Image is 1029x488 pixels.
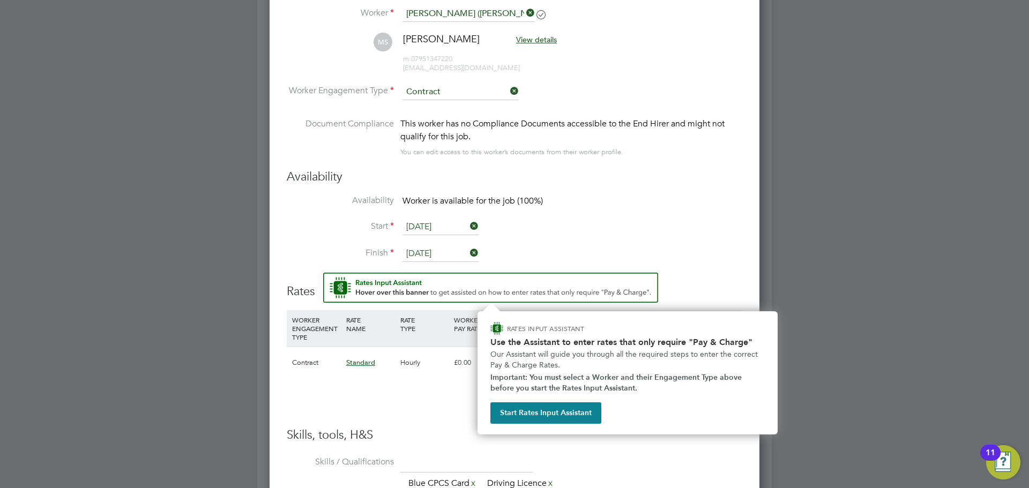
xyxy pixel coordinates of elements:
[400,146,623,159] div: You can edit access to this worker’s documents from their worker profile.
[287,456,394,468] label: Skills / Qualifications
[560,310,614,338] div: EMPLOYER COST
[516,35,557,44] span: View details
[289,347,344,378] div: Contract
[490,322,503,335] img: ENGAGE Assistant Icon
[451,347,505,378] div: £0.00
[287,85,394,96] label: Worker Engagement Type
[287,221,394,232] label: Start
[490,349,765,370] p: Our Assistant will guide you through all the required steps to enter the correct Pay & Charge Rates.
[505,310,560,338] div: HOLIDAY PAY
[287,7,394,19] label: Worker
[507,324,642,333] p: RATES INPUT ASSISTANT
[668,310,704,347] div: AGENCY CHARGE RATE
[403,33,480,45] span: [PERSON_NAME]
[287,427,742,443] h3: Skills, tools, H&S
[398,347,452,378] div: Hourly
[490,337,765,347] h2: Use the Assistant to enter rates that only require "Pay & Charge"
[400,117,742,143] div: This worker has no Compliance Documents accessible to the End Hirer and might not qualify for thi...
[287,247,394,259] label: Finish
[287,117,394,156] label: Document Compliance
[289,310,344,347] div: WORKER ENGAGEMENT TYPE
[398,310,452,338] div: RATE TYPE
[478,311,778,434] div: How to input Rates that only require Pay & Charge
[402,84,519,100] input: Select one
[287,195,394,206] label: Availability
[614,310,668,338] div: AGENCY MARKUP
[287,273,742,299] h3: Rates
[402,246,479,262] input: Select one
[986,445,1020,479] button: Open Resource Center, 11 new notifications
[402,6,535,22] input: Search for...
[346,358,375,367] span: Standard
[986,453,995,467] div: 11
[451,310,505,338] div: WORKER PAY RATE
[403,63,520,72] span: [EMAIL_ADDRESS][DOMAIN_NAME]
[490,402,601,424] button: Start Rates Input Assistant
[490,373,744,393] strong: Important: You must select a Worker and their Engagement Type above before you start the Rates In...
[287,169,742,185] h3: Availability
[374,33,392,51] span: MS
[402,219,479,235] input: Select one
[402,196,543,206] span: Worker is available for the job (100%)
[403,54,411,63] span: m:
[403,54,452,63] span: 07951347220
[323,273,658,303] button: Rate Assistant
[344,310,398,338] div: RATE NAME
